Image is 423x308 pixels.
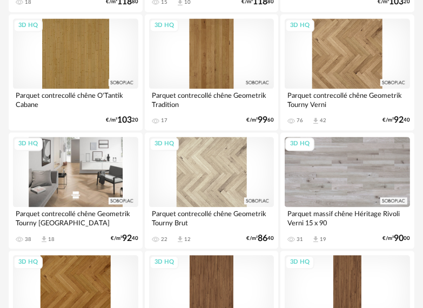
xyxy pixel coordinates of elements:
[9,14,143,130] a: 3D HQ Parquet contrecollé chêne O'Tantik Cabane €/m²10320
[9,132,143,249] a: 3D HQ Parquet contrecollé chêne Geometrik Tourny [GEOGRAPHIC_DATA] 38 Download icon 18 €/m²9240
[280,14,414,130] a: 3D HQ Parquet contrecollé chêne Geometrik Tourny Verni 76 Download icon 42 €/m²9240
[149,89,274,110] div: Parquet contrecollé chêne Geometrik Tradition
[184,236,191,243] div: 12
[25,236,31,243] div: 38
[246,235,274,242] div: €/m² 40
[382,117,410,124] div: €/m² 40
[297,117,303,124] div: 76
[106,117,138,124] div: €/m² 20
[122,235,132,242] span: 92
[111,235,138,242] div: €/m² 40
[150,137,179,151] div: 3D HQ
[14,256,43,269] div: 3D HQ
[13,89,138,110] div: Parquet contrecollé chêne O'Tantik Cabane
[394,235,404,242] span: 90
[280,132,414,249] a: 3D HQ Parquet massif chêne Héritage Rivoli Verni 15 x 90 31 Download icon 19 €/m²9000
[161,236,167,243] div: 22
[312,235,320,243] span: Download icon
[312,117,320,125] span: Download icon
[285,207,410,229] div: Parquet massif chêne Héritage Rivoli Verni 15 x 90
[117,117,132,124] span: 103
[161,117,167,124] div: 17
[394,117,404,124] span: 92
[285,19,314,32] div: 3D HQ
[285,89,410,110] div: Parquet contrecollé chêne Geometrik Tourny Verni
[145,14,279,130] a: 3D HQ Parquet contrecollé chêne Geometrik Tradition 17 €/m²9960
[285,137,314,151] div: 3D HQ
[48,236,55,243] div: 18
[40,235,48,243] span: Download icon
[320,117,326,124] div: 42
[246,117,274,124] div: €/m² 60
[14,19,43,32] div: 3D HQ
[285,256,314,269] div: 3D HQ
[145,132,279,249] a: 3D HQ Parquet contrecollé chêne Geometrik Tourny Brut 22 Download icon 12 €/m²8640
[258,235,267,242] span: 86
[13,207,138,229] div: Parquet contrecollé chêne Geometrik Tourny [GEOGRAPHIC_DATA]
[14,137,43,151] div: 3D HQ
[150,256,179,269] div: 3D HQ
[382,235,410,242] div: €/m² 00
[176,235,184,243] span: Download icon
[258,117,267,124] span: 99
[149,207,274,229] div: Parquet contrecollé chêne Geometrik Tourny Brut
[320,236,326,243] div: 19
[297,236,303,243] div: 31
[150,19,179,32] div: 3D HQ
